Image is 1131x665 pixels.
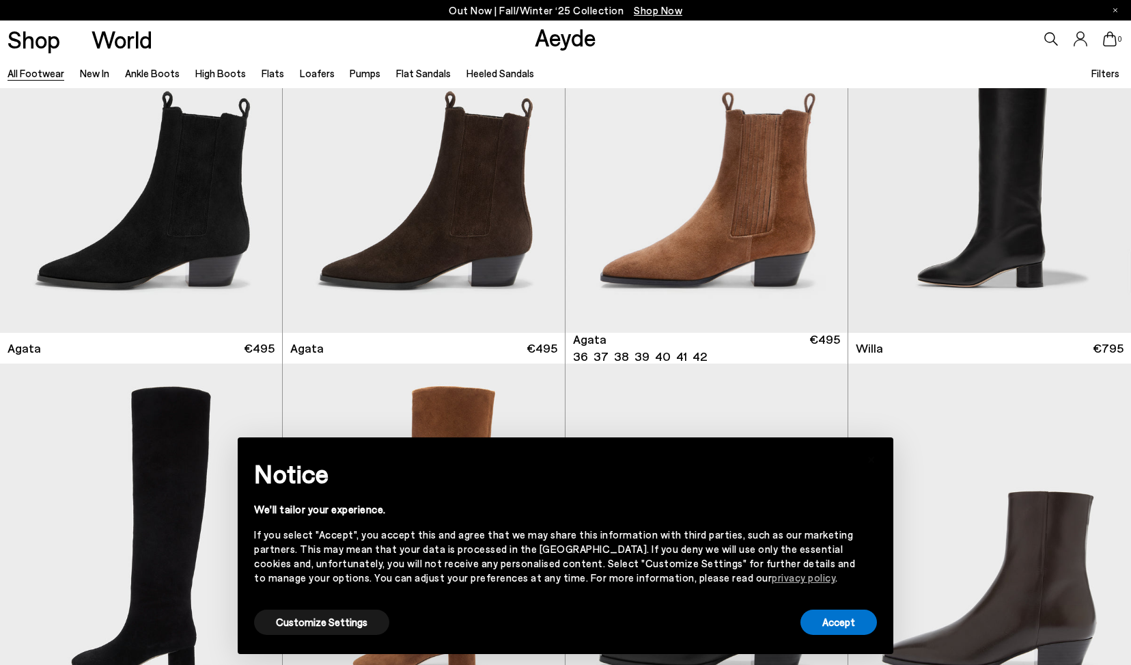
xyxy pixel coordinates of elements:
[594,348,609,365] li: 37
[693,348,707,365] li: 42
[8,340,41,357] span: Agata
[573,348,588,365] li: 36
[254,456,855,491] h2: Notice
[535,23,596,51] a: Aeyde
[855,442,888,474] button: Close this notice
[283,333,565,364] a: Agata €495
[350,67,380,79] a: Pumps
[195,67,246,79] a: High Boots
[290,340,324,357] span: Agata
[300,67,335,79] a: Loafers
[848,333,1131,364] a: Willa €795
[1091,67,1119,79] span: Filters
[1103,31,1117,46] a: 0
[634,4,682,16] span: Navigate to /collections/new-in
[809,331,840,365] span: €495
[254,610,389,635] button: Customize Settings
[800,610,877,635] button: Accept
[466,67,534,79] a: Heeled Sandals
[254,528,855,585] div: If you select "Accept", you accept this and agree that we may share this information with third p...
[614,348,629,365] li: 38
[80,67,109,79] a: New In
[244,340,275,357] span: €495
[655,348,671,365] li: 40
[1093,340,1123,357] span: €795
[634,348,650,365] li: 39
[8,27,60,51] a: Shop
[262,67,284,79] a: Flats
[676,348,687,365] li: 41
[1117,36,1123,43] span: 0
[772,571,835,584] a: privacy policy
[396,67,451,79] a: Flat Sandals
[527,340,557,357] span: €495
[565,333,848,364] a: Agata 36 37 38 39 40 41 42 €495
[8,67,64,79] a: All Footwear
[449,2,682,19] p: Out Now | Fall/Winter ‘25 Collection
[92,27,152,51] a: World
[573,348,703,365] ul: variant
[573,331,606,348] span: Agata
[867,448,876,467] span: ×
[254,502,855,517] div: We'll tailor your experience.
[856,340,883,357] span: Willa
[125,67,180,79] a: Ankle Boots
